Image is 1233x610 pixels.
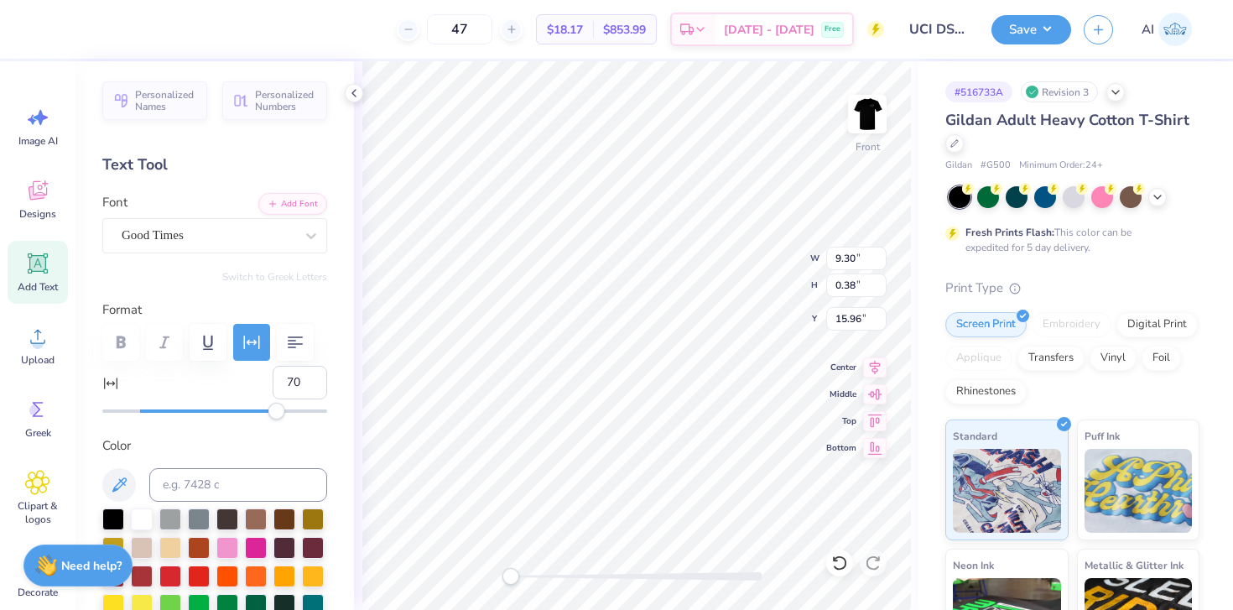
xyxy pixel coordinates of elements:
span: AI [1142,20,1154,39]
span: Clipart & logos [10,499,65,526]
button: Switch to Greek Letters [222,270,327,284]
button: Personalized Numbers [222,81,327,120]
span: Top [826,414,856,428]
input: – – [427,14,492,44]
span: Center [826,361,856,374]
span: $18.17 [547,21,583,39]
span: Puff Ink [1085,427,1120,445]
span: Neon Ink [953,556,994,574]
div: Applique [945,346,1012,371]
div: Vinyl [1090,346,1137,371]
span: Greek [25,426,51,440]
span: Personalized Numbers [255,89,317,112]
strong: Fresh Prints Flash: [965,226,1054,239]
label: Color [102,436,327,456]
div: Accessibility label [268,403,285,420]
span: Standard [953,427,997,445]
label: Font [102,193,127,212]
div: Text Tool [102,154,327,176]
div: Front [856,139,880,154]
button: Add Font [258,193,327,215]
span: Decorate [18,586,58,599]
img: Standard [953,449,1061,533]
img: Ananya Iyengar [1158,13,1192,46]
input: Untitled Design [897,13,979,46]
img: Puff Ink [1085,449,1193,533]
span: Add Text [18,280,58,294]
button: Save [991,15,1071,44]
div: Embroidery [1032,312,1111,337]
span: # G500 [981,159,1011,173]
span: Personalized Names [135,89,197,112]
label: Format [102,300,327,320]
span: Upload [21,353,55,367]
span: Image AI [18,134,58,148]
div: Transfers [1017,346,1085,371]
img: Front [851,97,884,131]
div: Rhinestones [945,379,1027,404]
a: AI [1134,13,1199,46]
span: Gildan Adult Heavy Cotton T-Shirt [945,110,1189,130]
input: e.g. 7428 c [149,468,327,502]
strong: Need help? [61,558,122,574]
div: Digital Print [1116,312,1198,337]
div: # 516733A [945,81,1012,102]
span: Free [825,23,840,35]
span: Metallic & Glitter Ink [1085,556,1184,574]
div: This color can be expedited for 5 day delivery. [965,225,1172,255]
div: Revision 3 [1021,81,1098,102]
div: Print Type [945,279,1199,298]
span: [DATE] - [DATE] [724,21,814,39]
span: Designs [19,207,56,221]
span: Middle [826,388,856,401]
button: Personalized Names [102,81,207,120]
span: Minimum Order: 24 + [1019,159,1103,173]
div: Screen Print [945,312,1027,337]
div: Accessibility label [502,568,519,585]
div: Foil [1142,346,1181,371]
span: $853.99 [603,21,646,39]
span: Gildan [945,159,972,173]
span: Bottom [826,441,856,455]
